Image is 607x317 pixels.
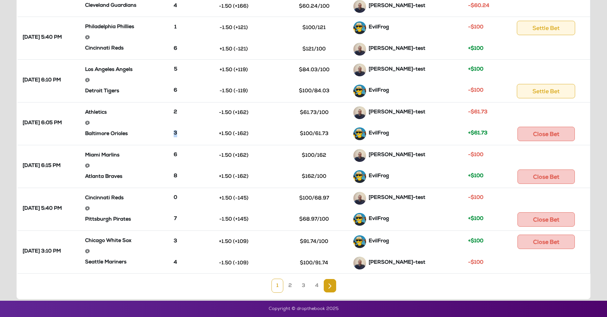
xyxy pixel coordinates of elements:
[468,174,483,179] strong: +$100
[210,44,258,55] button: +1.50 (-121)
[369,88,389,93] strong: EvilFrog
[210,193,258,204] button: +1.50 (-145)
[369,67,425,72] strong: [PERSON_NAME]-test
[174,239,177,244] strong: 3
[290,64,338,75] button: $84.03/100
[174,131,177,136] strong: 3
[85,75,158,87] div: @
[210,214,258,225] button: -1.50 (+145)
[85,174,122,179] strong: Atlanta Braves
[369,153,425,158] strong: [PERSON_NAME]-test
[210,150,258,161] button: -1.50 (+162)
[290,22,338,33] button: $100/121
[468,216,483,222] strong: +$100
[210,86,258,96] button: -1.50 (-119)
[297,279,310,293] a: 3
[271,279,283,293] a: 1
[517,21,575,35] button: Settle Bet
[353,127,366,140] img: 2zXhgsZsYlq50GH0D035U7D5y5oqAAAAAElFTkSuQmCC
[85,132,128,137] strong: Baltimore Orioles
[85,89,119,94] strong: Detroit Tigers
[353,106,366,119] img: Bz4OxrRtQOQ4AAAAAElFTkSuQmCC
[85,3,136,8] strong: Cleveland Guardians
[210,258,258,268] button: -1.50 (-109)
[517,127,575,141] button: Close Bet
[290,214,338,225] button: $68.97/100
[369,174,389,179] strong: EvilFrog
[210,128,258,139] button: +1.50 (-162)
[369,239,389,244] strong: EvilFrog
[369,110,425,115] strong: [PERSON_NAME]-test
[290,107,338,118] button: $61.73/100
[85,32,158,44] div: @
[468,131,488,136] strong: +$61.73
[353,170,366,183] img: 2zXhgsZsYlq50GH0D035U7D5y5oqAAAAAElFTkSuQmCC
[369,25,389,30] strong: EvilFrog
[23,120,62,127] strong: [DATE] 6:05 PM
[290,258,338,268] button: $100/91.74
[290,128,338,139] button: $100/61.73
[517,235,575,249] button: Close Bet
[174,216,177,222] strong: 7
[290,150,338,161] button: $100/162
[174,25,177,30] strong: 1
[353,64,366,76] img: Bz4OxrRtQOQ4AAAAAElFTkSuQmCC
[369,216,389,222] strong: EvilFrog
[468,195,483,200] strong: -$100
[517,84,575,98] button: Settle Bet
[23,77,61,84] strong: [DATE] 6:10 PM
[468,67,483,72] strong: +$100
[85,110,107,115] strong: Athletics
[174,260,177,265] strong: 4
[369,4,425,9] strong: [PERSON_NAME]-test
[174,67,177,72] strong: 5
[369,260,425,265] strong: [PERSON_NAME]-test
[210,171,258,182] button: +1.50 (-162)
[174,195,177,200] strong: 0
[210,64,258,75] button: +1.50 (+119)
[369,46,425,51] strong: [PERSON_NAME]-test
[174,153,177,158] strong: 6
[85,217,131,222] strong: Pittsburgh Pirates
[85,160,158,172] div: @
[290,236,338,247] button: $91.74/100
[353,149,366,162] img: Bz4OxrRtQOQ4AAAAAElFTkSuQmCC
[174,46,177,51] strong: 6
[353,85,366,97] img: 2zXhgsZsYlq50GH0D035U7D5y5oqAAAAAElFTkSuQmCC
[468,239,483,244] strong: +$100
[353,235,366,248] img: 2zXhgsZsYlq50GH0D035U7D5y5oqAAAAAElFTkSuQmCC
[290,44,338,55] button: $121/100
[85,46,124,51] strong: Cincinnati Reds
[369,131,389,136] strong: EvilFrog
[210,107,258,118] button: -1.50 (+162)
[210,236,258,247] button: +1.50 (+109)
[353,43,366,56] img: Bz4OxrRtQOQ4AAAAAElFTkSuQmCC
[85,246,158,258] div: @
[85,153,119,158] strong: Miami Marlins
[353,213,366,226] img: 2zXhgsZsYlq50GH0D035U7D5y5oqAAAAAElFTkSuQmCC
[353,257,366,269] img: Bz4OxrRtQOQ4AAAAAElFTkSuQmCC
[468,4,489,9] strong: -$60.24
[210,1,258,12] button: -1.50 (+166)
[174,110,177,115] strong: 2
[85,25,134,30] strong: Philadelphia Phillies
[290,86,338,96] button: $100/84.03
[290,1,338,12] button: $60.24/100
[210,22,258,33] button: -1.50 (+121)
[23,163,61,170] strong: [DATE] 6:15 PM
[23,34,62,42] strong: [DATE] 5:40 PM
[310,279,323,293] a: 4
[468,110,488,115] strong: -$61.73
[468,153,483,158] strong: -$100
[284,279,297,293] a: 2
[174,88,177,93] strong: 6
[324,279,336,292] a: Next
[85,67,133,72] strong: Los Angeles Angels
[85,203,158,215] div: @
[174,4,177,9] strong: 4
[85,196,124,201] strong: Cincinnati Reds
[290,171,338,182] button: $162/100
[353,21,366,34] img: 2zXhgsZsYlq50GH0D035U7D5y5oqAAAAAElFTkSuQmCC
[517,212,575,227] button: Close Bet
[468,46,483,51] strong: +$100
